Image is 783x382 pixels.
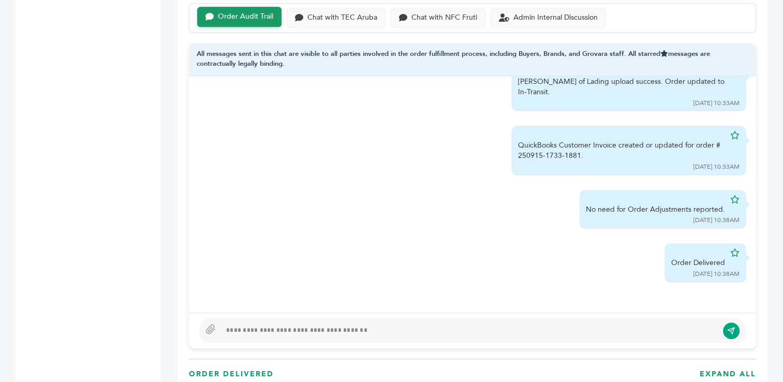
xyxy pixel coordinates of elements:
div: [DATE] 10:38AM [693,216,740,225]
div: Admin Internal Discussion [513,13,598,22]
div: Order Delivered [671,258,725,268]
div: [DATE] 10:33AM [693,99,740,108]
div: Order Audit Trail [218,12,273,21]
div: Chat with TEC Aruba [307,13,377,22]
div: No need for Order Adjustments reported. [586,204,725,215]
div: All messages sent in this chat are visible to all parties involved in the order fulfillment proce... [189,43,756,76]
div: Chat with NFC Fruti [411,13,477,22]
h3: EXPAND ALL [700,369,756,379]
div: [DATE] 10:38AM [693,270,740,278]
h3: ORDER DElIVERED [189,369,274,379]
div: QuickBooks Customer Invoice created or updated for order # 250915-1733-1881. [518,140,725,160]
div: [PERSON_NAME] of Lading upload success. Order updated to In-Transit. [518,77,725,97]
div: [DATE] 10:33AM [693,163,740,171]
